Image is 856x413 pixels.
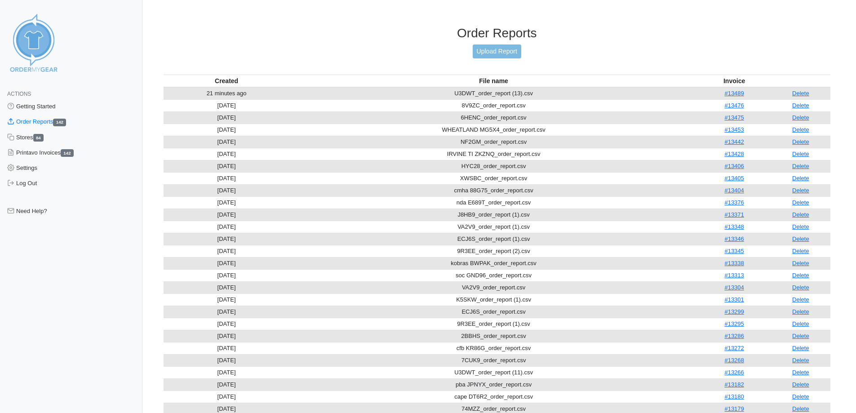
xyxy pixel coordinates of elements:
[724,187,744,194] a: #13404
[290,318,698,330] td: 9R3EE_order_report (1).csv
[792,223,809,230] a: Delete
[724,138,744,145] a: #13442
[724,90,744,97] a: #13489
[164,75,290,87] th: Created
[792,393,809,400] a: Delete
[290,196,698,209] td: nda E689T_order_report.csv
[164,366,290,378] td: [DATE]
[164,160,290,172] td: [DATE]
[290,257,698,269] td: kobras BWPAK_order_report.csv
[164,148,290,160] td: [DATE]
[724,320,744,327] a: #13295
[33,134,44,142] span: 84
[53,119,66,126] span: 142
[164,330,290,342] td: [DATE]
[724,284,744,291] a: #13304
[792,381,809,388] a: Delete
[724,175,744,182] a: #13405
[7,91,31,97] span: Actions
[792,175,809,182] a: Delete
[792,308,809,315] a: Delete
[164,378,290,391] td: [DATE]
[724,114,744,121] a: #13475
[792,199,809,206] a: Delete
[724,393,744,400] a: #13180
[724,333,744,339] a: #13286
[724,308,744,315] a: #13299
[290,281,698,293] td: VA2V9_order_report.csv
[724,248,744,254] a: #13345
[164,172,290,184] td: [DATE]
[724,260,744,266] a: #13338
[792,235,809,242] a: Delete
[792,126,809,133] a: Delete
[164,281,290,293] td: [DATE]
[724,199,744,206] a: #13376
[290,75,698,87] th: File name
[290,342,698,354] td: cfb KR86G_order_report.csv
[792,369,809,376] a: Delete
[164,87,290,100] td: 21 minutes ago
[164,184,290,196] td: [DATE]
[164,269,290,281] td: [DATE]
[164,391,290,403] td: [DATE]
[290,391,698,403] td: cape DT6R2_order_report.csv
[164,221,290,233] td: [DATE]
[792,102,809,109] a: Delete
[164,257,290,269] td: [DATE]
[792,333,809,339] a: Delete
[724,381,744,388] a: #13182
[290,306,698,318] td: ECJ6S_order_report.csv
[290,124,698,136] td: WHEATLAND MG5X4_order_report.csv
[164,293,290,306] td: [DATE]
[290,184,698,196] td: cmha 88G75_order_report.csv
[724,405,744,412] a: #13179
[290,378,698,391] td: pba JPNYX_order_report.csv
[698,75,771,87] th: Invoice
[792,151,809,157] a: Delete
[164,111,290,124] td: [DATE]
[792,320,809,327] a: Delete
[724,163,744,169] a: #13406
[792,138,809,145] a: Delete
[164,354,290,366] td: [DATE]
[792,248,809,254] a: Delete
[792,357,809,364] a: Delete
[724,235,744,242] a: #13346
[724,126,744,133] a: #13453
[724,272,744,279] a: #13313
[792,163,809,169] a: Delete
[290,209,698,221] td: J8HB9_order_report (1).csv
[290,269,698,281] td: soc GND96_order_report.csv
[164,245,290,257] td: [DATE]
[792,260,809,266] a: Delete
[290,366,698,378] td: U3DWT_order_report (11).csv
[724,369,744,376] a: #13266
[724,151,744,157] a: #13428
[290,99,698,111] td: 8V9ZC_order_report.csv
[290,160,698,172] td: HYC28_order_report.csv
[290,87,698,100] td: U3DWT_order_report (13).csv
[164,26,831,41] h3: Order Reports
[290,148,698,160] td: IRVINE TI ZKZNQ_order_report.csv
[290,221,698,233] td: VA2V9_order_report (1).csv
[290,330,698,342] td: 2BBHS_order_report.csv
[164,99,290,111] td: [DATE]
[61,149,74,157] span: 142
[290,354,698,366] td: 7CUK9_order_report.csv
[724,345,744,351] a: #13272
[290,111,698,124] td: 6HENC_order_report.csv
[164,209,290,221] td: [DATE]
[290,172,698,184] td: XWSBC_order_report.csv
[164,196,290,209] td: [DATE]
[792,405,809,412] a: Delete
[290,293,698,306] td: K5SKW_order_report (1).csv
[290,136,698,148] td: NF2GM_order_report.csv
[724,211,744,218] a: #13371
[290,245,698,257] td: 9R3EE_order_report (2).csv
[792,187,809,194] a: Delete
[164,136,290,148] td: [DATE]
[164,318,290,330] td: [DATE]
[792,90,809,97] a: Delete
[290,233,698,245] td: ECJ6S_order_report (1).csv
